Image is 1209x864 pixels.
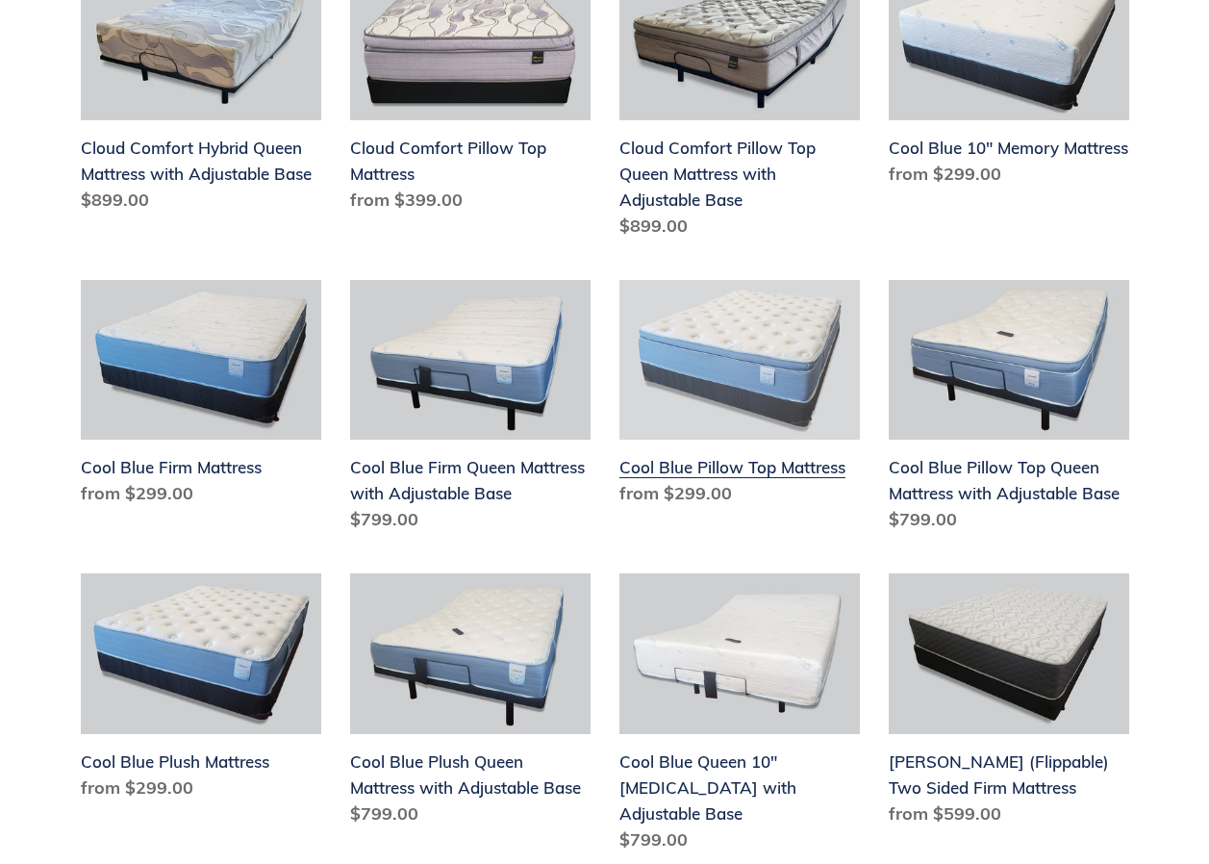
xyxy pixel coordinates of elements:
[81,280,321,515] a: Cool Blue Firm Mattress
[619,280,860,515] a: Cool Blue Pillow Top Mattress
[81,573,321,808] a: Cool Blue Plush Mattress
[350,573,591,834] a: Cool Blue Plush Queen Mattress with Adjustable Base
[350,280,591,541] a: Cool Blue Firm Queen Mattress with Adjustable Base
[889,573,1129,834] a: Del Ray (Flippable) Two Sided Firm Mattress
[889,280,1129,541] a: Cool Blue Pillow Top Queen Mattress with Adjustable Base
[619,573,860,860] a: Cool Blue Queen 10" Memory Foam with Adjustable Base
